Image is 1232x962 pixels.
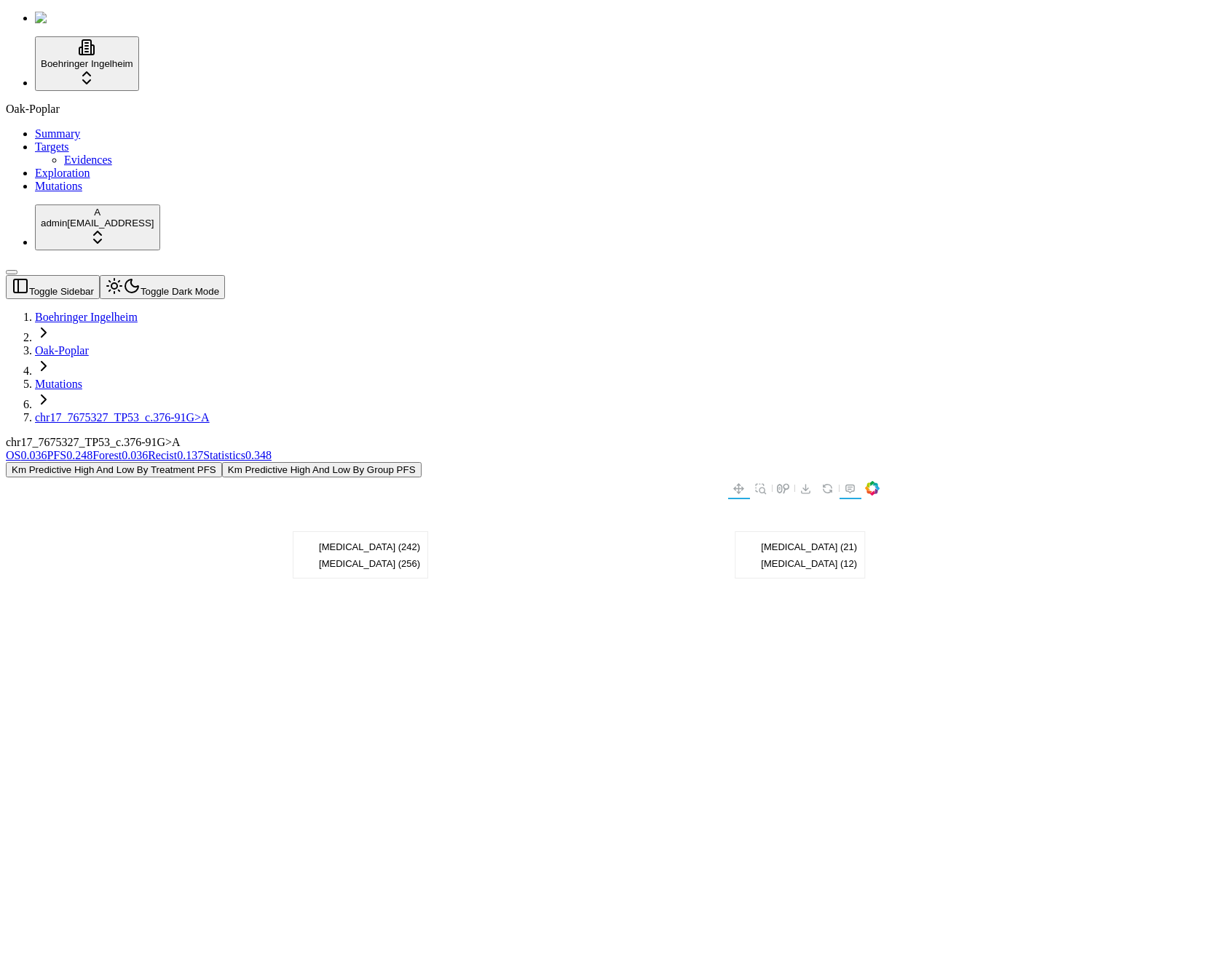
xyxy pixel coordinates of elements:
a: Mutations [35,180,82,192]
button: Aadmin[EMAIL_ADDRESS] [35,204,160,250]
button: Km Predictive High And Low By Treatment PFS [6,462,222,477]
a: Boehringer Ingelheim [35,311,138,323]
a: Forest0.036 [92,449,148,461]
img: Numenos [35,12,91,25]
button: Boehringer Ingelheim [35,36,139,91]
span: 0.137 [177,449,203,461]
a: Mutations [35,378,82,390]
button: Toggle Sidebar [6,275,100,299]
a: Summary [35,127,80,140]
span: Boehringer Ingelheim [41,58,133,69]
button: Km Predictive High And Low By Group PFS [222,462,422,477]
span: [EMAIL_ADDRESS] [67,218,154,228]
span: Recist [148,449,177,461]
span: PFS [47,449,66,461]
button: Toggle Sidebar [6,270,17,274]
span: admin [41,218,67,228]
nav: breadcrumb [6,311,1086,424]
div: Oak-Poplar [6,103,1226,116]
a: Exploration [35,167,90,179]
button: Toggle Dark Mode [100,275,225,299]
span: 0.036 [20,449,47,461]
a: chr17_7675327_TP53_c.376-91G>A [35,411,210,424]
a: PFS0.248 [47,449,92,461]
span: 0.036 [122,449,148,461]
a: Evidences [64,154,112,166]
a: Targets [35,140,69,153]
a: Recist0.137 [148,449,203,461]
span: 0.248 [66,449,92,461]
span: Toggle Sidebar [29,286,94,297]
span: 0.348 [245,449,272,461]
a: Oak-Poplar [35,344,89,357]
a: Statistics0.348 [203,449,272,461]
span: OS [6,449,20,461]
div: chr17_7675327_TP53_c.376-91G>A [6,436,1086,449]
span: A [94,207,100,218]
span: Forest [92,449,122,461]
span: Toggle Dark Mode [141,286,219,297]
span: Statistics [203,449,245,461]
a: OS0.036 [6,449,47,461]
